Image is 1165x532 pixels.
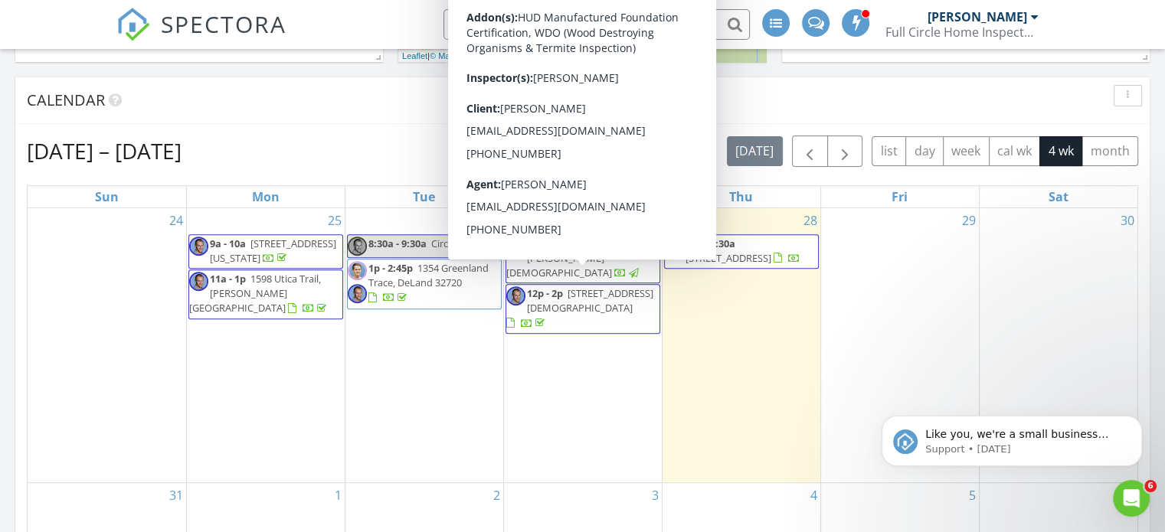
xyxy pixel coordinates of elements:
[662,208,820,483] td: Go to August 28, 2025
[186,208,345,483] td: Go to August 25, 2025
[1144,480,1157,492] span: 6
[345,208,503,483] td: Go to August 26, 2025
[928,9,1027,24] div: [PERSON_NAME]
[249,186,283,207] a: Monday
[161,8,286,40] span: SPECTORA
[210,237,336,265] a: 9a - 10a [STREET_ADDRESS][US_STATE]
[430,51,471,60] a: © MapTiler
[348,237,367,256] img: alex_photo.jpeg
[506,234,660,284] a: 10a - 11a [STREET_ADDRESS][PERSON_NAME][DEMOGRAPHIC_DATA]
[431,237,492,250] span: Circle Up Mtg
[27,135,182,166] h2: [DATE] – [DATE]
[885,24,1039,40] div: Full Circle Home Inspectors
[503,208,662,483] td: Go to August 27, 2025
[325,208,345,233] a: Go to August 25, 2025
[642,208,662,233] a: Go to August 27, 2025
[1118,208,1137,233] a: Go to August 30, 2025
[410,186,438,207] a: Tuesday
[92,186,122,207] a: Sunday
[116,21,286,53] a: SPECTORA
[347,259,502,309] a: 1p - 2:45p 1354 Greenland Trace, DeLand 32720
[888,186,911,207] a: Friday
[1046,186,1072,207] a: Saturday
[189,272,208,291] img: alex_photo.jpeg
[348,261,367,280] img: tay_blue.jpg
[943,136,990,166] button: week
[820,208,979,483] td: Go to August 29, 2025
[827,135,863,167] button: Next
[979,208,1137,483] td: Go to August 30, 2025
[686,237,800,265] a: 9a - 10:30a [STREET_ADDRESS]
[506,237,525,256] img: alex_photo.jpeg
[189,272,321,315] span: 1598 Utica Trail, [PERSON_NAME][GEOGRAPHIC_DATA]
[567,186,599,207] a: Wednesday
[166,208,186,233] a: Go to August 24, 2025
[1082,136,1138,166] button: month
[483,208,503,233] a: Go to August 26, 2025
[188,234,343,269] a: 9a - 10a [STREET_ADDRESS][US_STATE]
[28,208,186,483] td: Go to August 24, 2025
[527,286,653,315] span: [STREET_ADDRESS][DEMOGRAPHIC_DATA]
[727,136,783,166] button: [DATE]
[116,8,150,41] img: The Best Home Inspection Software - Spectora
[506,286,525,305] img: alex_photo.jpeg
[807,483,820,508] a: Go to September 4, 2025
[527,286,563,300] span: 12p - 2p
[792,135,828,167] button: Previous
[490,483,503,508] a: Go to September 2, 2025
[506,237,659,279] span: [STREET_ADDRESS][PERSON_NAME][DEMOGRAPHIC_DATA]
[800,208,820,233] a: Go to August 28, 2025
[665,237,684,256] img: alex_photo.jpeg
[506,286,653,329] a: 12p - 2p [STREET_ADDRESS][DEMOGRAPHIC_DATA]
[1039,136,1082,166] button: 4 wk
[989,136,1041,166] button: cal wk
[368,261,413,275] span: 1p - 2:45p
[368,261,489,304] a: 1p - 2:45p 1354 Greenland Trace, DeLand 32720
[686,251,771,265] span: [STREET_ADDRESS]
[443,9,750,40] input: Search everything...
[506,237,659,279] a: 10a - 11a [STREET_ADDRESS][PERSON_NAME][DEMOGRAPHIC_DATA]
[664,234,819,269] a: 9a - 10:30a [STREET_ADDRESS]
[402,51,427,60] a: Leaflet
[473,51,587,60] a: © OpenStreetMap contributors
[332,483,345,508] a: Go to September 1, 2025
[188,269,343,319] a: 11a - 1p 1598 Utica Trail, [PERSON_NAME][GEOGRAPHIC_DATA]
[210,237,336,265] span: [STREET_ADDRESS][US_STATE]
[859,383,1165,491] iframe: Intercom notifications message
[686,237,735,250] span: 9a - 10:30a
[210,272,246,286] span: 11a - 1p
[527,237,568,250] span: 10a - 11a
[189,237,208,256] img: alex_photo.jpeg
[966,483,979,508] a: Go to September 5, 2025
[905,136,944,166] button: day
[726,186,756,207] a: Thursday
[368,261,489,289] span: 1354 Greenland Trace, DeLand 32720
[1113,480,1150,517] iframe: Intercom live chat
[506,284,660,334] a: 12p - 2p [STREET_ADDRESS][DEMOGRAPHIC_DATA]
[189,272,329,315] a: 11a - 1p 1598 Utica Trail, [PERSON_NAME][GEOGRAPHIC_DATA]
[368,237,427,250] span: 8:30a - 9:30a
[959,208,979,233] a: Go to August 29, 2025
[210,237,246,250] span: 9a - 10a
[649,483,662,508] a: Go to September 3, 2025
[348,284,367,303] img: alex_photo.jpeg
[872,136,906,166] button: list
[166,483,186,508] a: Go to August 31, 2025
[27,90,105,110] span: Calendar
[398,50,591,63] div: |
